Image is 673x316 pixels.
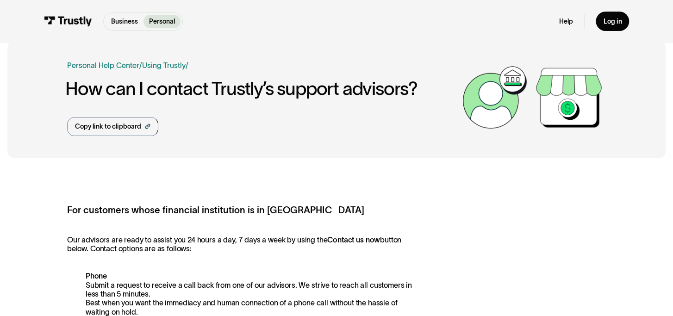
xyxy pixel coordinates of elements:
[111,17,138,26] p: Business
[67,272,414,316] p: Submit a request to receive a call back from one of our advisors. We strive to reach all customer...
[67,235,414,254] p: Our advisors are ready to assist you 24 hours a day, 7 days a week by using the button below. Con...
[142,61,186,69] a: Using Trustly
[143,15,181,28] a: Personal
[186,60,188,71] div: /
[149,17,175,26] p: Personal
[67,117,159,136] a: Copy link to clipboard
[139,60,142,71] div: /
[44,16,92,26] img: Trustly Logo
[67,205,364,215] strong: For customers whose financial institution is in [GEOGRAPHIC_DATA]
[603,17,622,25] div: Log in
[67,60,139,71] a: Personal Help Center
[75,122,141,131] div: Copy link to clipboard
[86,272,107,280] strong: Phone
[559,17,573,25] a: Help
[596,12,629,31] a: Log in
[65,78,458,99] h1: How can I contact Trustly’s support advisors?
[327,235,380,244] strong: Contact us now
[106,15,143,28] a: Business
